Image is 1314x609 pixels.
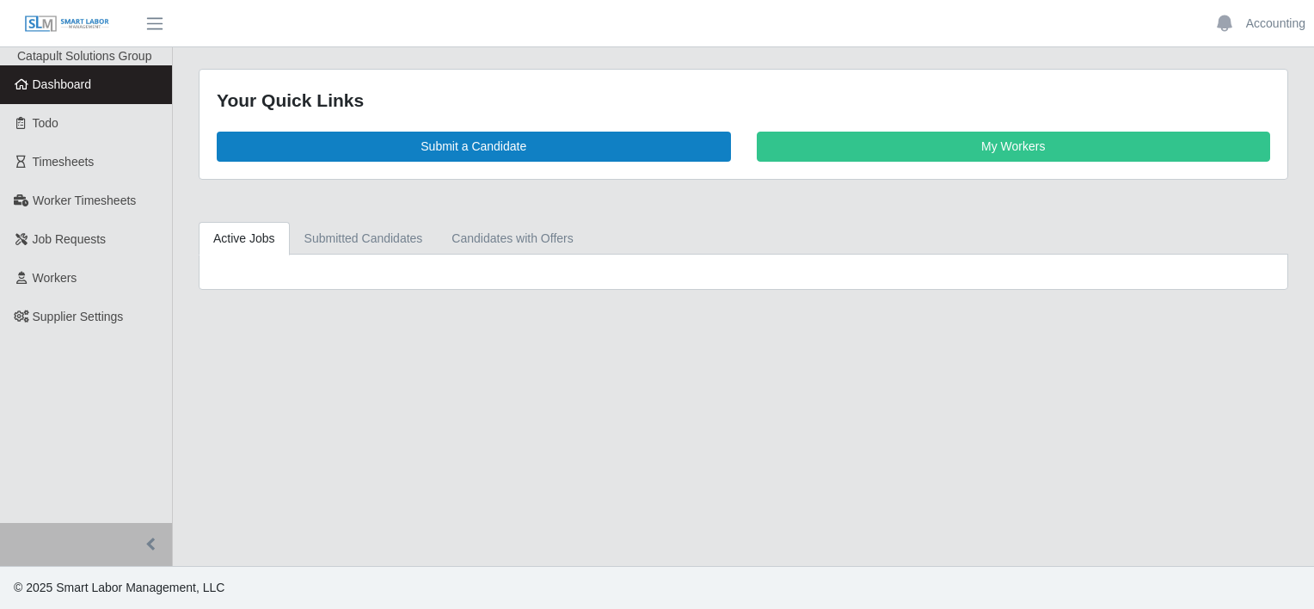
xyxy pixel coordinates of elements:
span: Supplier Settings [33,310,124,323]
a: Submitted Candidates [290,222,438,255]
div: Your Quick Links [217,87,1270,114]
a: My Workers [757,132,1271,162]
span: Job Requests [33,232,107,246]
span: Workers [33,271,77,285]
span: Catapult Solutions Group [17,49,151,63]
img: SLM Logo [24,15,110,34]
span: Dashboard [33,77,92,91]
a: Submit a Candidate [217,132,731,162]
span: Todo [33,116,58,130]
span: Worker Timesheets [33,194,136,207]
span: Timesheets [33,155,95,169]
span: © 2025 Smart Labor Management, LLC [14,581,224,594]
a: Active Jobs [199,222,290,255]
a: Candidates with Offers [437,222,587,255]
a: Accounting [1246,15,1305,33]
